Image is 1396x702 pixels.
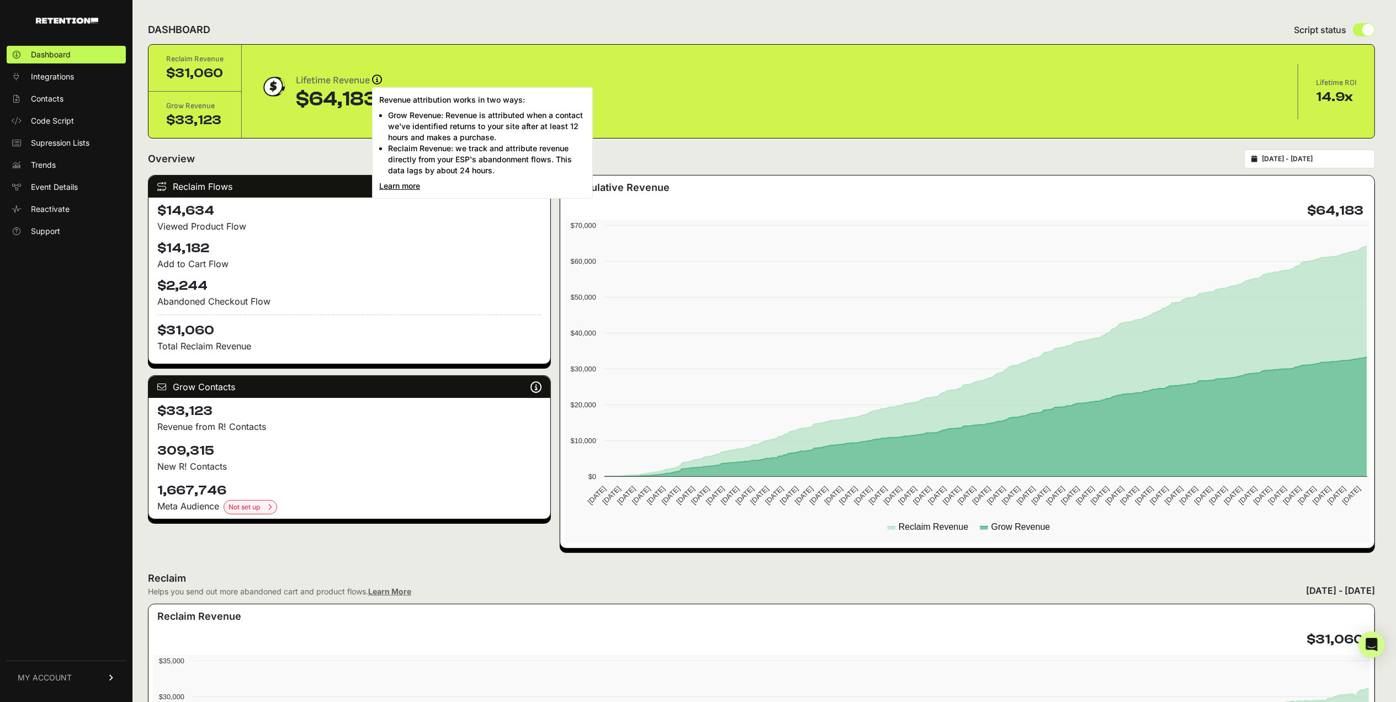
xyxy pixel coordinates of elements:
[31,115,74,126] span: Code Script
[157,315,542,339] h4: $31,060
[675,485,697,506] text: [DATE]
[1282,485,1303,506] text: [DATE]
[259,73,287,100] img: dollar-coin-05c43ed7efb7bc0c12610022525b4bbbb207c7efeef5aecc26f025e68dcafac9.png
[991,522,1050,531] text: Grow Revenue
[7,222,126,240] a: Support
[148,22,210,38] h2: DASHBOARD
[1237,485,1259,506] text: [DATE]
[1294,23,1346,36] span: Script status
[778,485,800,506] text: [DATE]
[379,94,586,105] p: Revenue attribution works in two ways:
[867,485,889,506] text: [DATE]
[749,485,771,506] text: [DATE]
[157,257,542,270] div: Add to Cart Flow
[166,65,224,82] div: $31,060
[838,485,859,506] text: [DATE]
[159,693,184,701] text: $30,000
[1358,631,1385,658] div: Open Intercom Messenger
[734,485,756,506] text: [DATE]
[296,73,382,88] div: Lifetime Revenue
[36,18,98,24] img: Retention.com
[157,240,542,257] h4: $14,182
[1208,485,1229,506] text: [DATE]
[1193,485,1214,506] text: [DATE]
[660,485,682,506] text: [DATE]
[897,485,919,506] text: [DATE]
[571,293,596,301] text: $50,000
[852,485,874,506] text: [DATE]
[1297,485,1318,506] text: [DATE]
[29,29,121,38] div: Domain: [DOMAIN_NAME]
[986,485,1007,506] text: [DATE]
[157,499,542,514] div: Meta Audience
[31,93,63,104] span: Contacts
[1267,485,1288,506] text: [DATE]
[704,485,726,506] text: [DATE]
[148,586,411,597] div: Helps you send out more abandoned cart and product flows.
[1030,485,1052,506] text: [DATE]
[110,70,119,78] img: tab_keywords_by_traffic_grey.svg
[926,485,948,506] text: [DATE]
[571,365,596,373] text: $30,000
[166,54,224,65] div: Reclaim Revenue
[882,485,904,506] text: [DATE]
[601,485,623,506] text: [DATE]
[1307,631,1363,648] h4: $31,060
[157,482,542,499] h4: 1,667,746
[31,226,60,237] span: Support
[31,159,56,171] span: Trends
[148,376,550,398] div: Grow Contacts
[1149,485,1170,506] text: [DATE]
[18,29,26,38] img: website_grey.svg
[1178,485,1199,506] text: [DATE]
[7,661,126,694] a: MY ACCOUNT
[388,143,586,176] li: Reclaim Revenue: we track and attribute revenue directly from your ESP's abandonment flows. This ...
[1163,485,1185,506] text: [DATE]
[1316,77,1357,88] div: Lifetime ROI
[7,46,126,63] a: Dashboard
[159,657,184,665] text: $35,000
[7,156,126,174] a: Trends
[1252,485,1273,506] text: [DATE]
[1316,88,1357,106] div: 14.9x
[571,401,596,409] text: $20,000
[30,70,39,78] img: tab_domain_overview_orange.svg
[956,485,978,506] text: [DATE]
[148,571,411,586] h2: Reclaim
[571,221,596,230] text: $70,000
[7,68,126,86] a: Integrations
[166,111,224,129] div: $33,123
[166,100,224,111] div: Grow Revenue
[630,485,652,506] text: [DATE]
[571,437,596,445] text: $10,000
[157,420,542,433] p: Revenue from R! Contacts
[157,339,542,353] p: Total Reclaim Revenue
[1306,584,1375,597] div: [DATE] - [DATE]
[31,137,89,148] span: Supression Lists
[1311,485,1333,506] text: [DATE]
[1134,485,1155,506] text: [DATE]
[569,180,670,195] h3: Cumulative Revenue
[157,460,542,473] p: New R! Contacts
[1000,485,1022,506] text: [DATE]
[1223,485,1244,506] text: [DATE]
[157,609,241,624] h3: Reclaim Revenue
[157,220,542,233] div: Viewed Product Flow
[808,485,830,506] text: [DATE]
[148,175,550,198] div: Reclaim Flows
[379,181,420,190] a: Learn more
[1075,485,1096,506] text: [DATE]
[296,88,382,110] div: $64,183
[912,485,933,506] text: [DATE]
[1119,485,1140,506] text: [DATE]
[157,202,542,220] h4: $14,634
[157,442,542,460] h4: 309,315
[7,134,126,152] a: Supression Lists
[31,18,54,26] div: v 4.0.25
[7,90,126,108] a: Contacts
[899,522,968,531] text: Reclaim Revenue
[571,329,596,337] text: $40,000
[764,485,785,506] text: [DATE]
[1326,485,1347,506] text: [DATE]
[157,295,542,308] div: Abandoned Checkout Flow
